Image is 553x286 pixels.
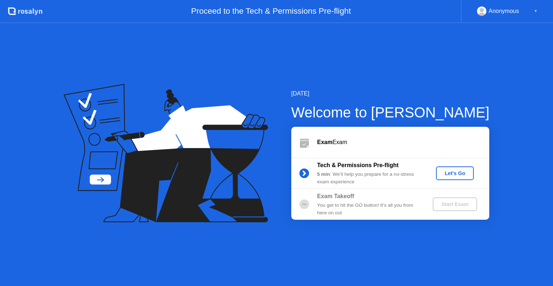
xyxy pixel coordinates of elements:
[433,197,477,211] button: Start Exam
[291,102,490,123] div: Welcome to [PERSON_NAME]
[317,171,330,177] b: 5 min
[317,202,421,216] div: You get to hit the GO button! It’s all you from here on out
[534,6,538,16] div: ▼
[317,162,399,168] b: Tech & Permissions Pre-flight
[489,6,519,16] div: Anonymous
[291,89,490,98] div: [DATE]
[317,138,489,147] div: Exam
[317,171,421,186] div: : We’ll help you prepare for a no-stress exam experience
[439,170,471,176] div: Let's Go
[436,166,474,180] button: Let's Go
[317,193,354,199] b: Exam Takeoff
[317,139,333,145] b: Exam
[436,201,474,207] div: Start Exam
